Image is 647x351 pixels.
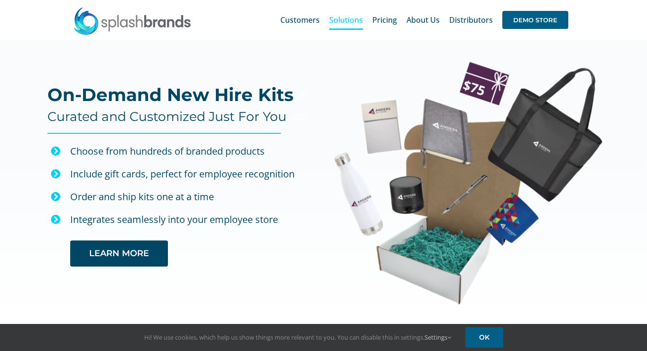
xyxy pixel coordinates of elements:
[70,240,168,267] a: LEARN MORE
[70,166,306,182] div: Include gift cards, perfect for employee recognition
[425,333,451,342] a: Settings
[144,333,451,342] span: Hi! We use cookies, which help us show things more relevant to you. You can disable this in setti...
[372,16,397,24] span: Pricing
[70,143,306,159] div: Choose from hundreds of branded products
[329,16,363,24] span: Solutions
[449,16,493,24] span: Distributors
[372,5,397,35] a: Pricing
[502,5,568,35] a: DEMO STORE
[70,189,306,205] p: Order and ship kits one at a time
[280,5,320,35] a: Customers
[280,16,320,24] span: Customers
[280,5,568,35] nav: Main Menu
[47,85,294,104] h2: On-Demand New Hire Kits
[47,109,287,124] h4: Curated and Customized Just For You
[333,61,602,305] img: Anders New Hire Kit Web Image-01
[407,16,440,24] span: About Us
[502,11,568,29] span: DEMO STORE
[449,5,493,35] a: Distributors
[465,327,503,348] a: OK
[73,7,192,35] img: SplashBrands.com Logo
[70,212,306,228] p: Integrates seamlessly into your employee store
[89,249,149,259] span: LEARN MORE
